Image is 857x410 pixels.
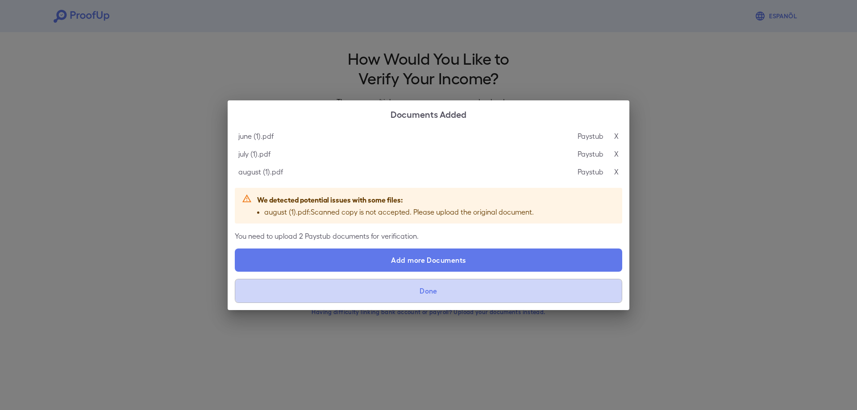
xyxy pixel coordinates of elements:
h2: Documents Added [228,100,629,127]
p: august (1).pdf [238,166,283,177]
button: Done [235,279,622,303]
p: You need to upload 2 Paystub documents for verification. [235,231,622,241]
p: Paystub [578,166,603,177]
label: Add more Documents [235,248,622,272]
p: june (1).pdf [238,131,274,141]
p: Paystub [578,131,603,141]
p: august (1).pdf : Scanned copy is not accepted. Please upload the original document. [264,207,534,217]
p: X [614,149,619,159]
p: X [614,166,619,177]
p: We detected potential issues with some files: [257,194,534,205]
p: july (1).pdf [238,149,270,159]
p: X [614,131,619,141]
p: Paystub [578,149,603,159]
